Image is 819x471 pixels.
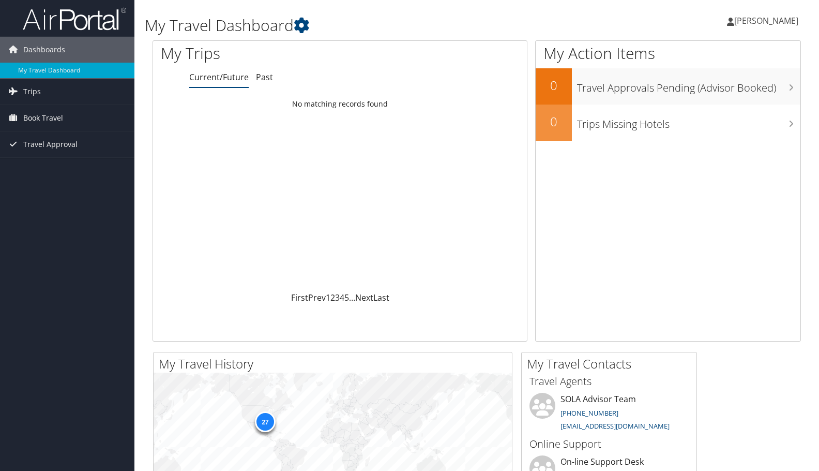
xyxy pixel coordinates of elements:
[560,408,618,418] a: [PHONE_NUMBER]
[577,76,800,95] h3: Travel Approvals Pending (Advisor Booked)
[344,292,349,303] a: 5
[23,79,41,105] span: Trips
[529,374,689,389] h3: Travel Agents
[536,105,800,141] a: 0Trips Missing Hotels
[145,14,587,36] h1: My Travel Dashboard
[536,68,800,105] a: 0Travel Approvals Pending (Advisor Booked)
[335,292,340,303] a: 3
[23,37,65,63] span: Dashboards
[23,105,63,131] span: Book Travel
[161,42,363,64] h1: My Trips
[536,113,572,130] h2: 0
[308,292,326,303] a: Prev
[734,15,798,26] span: [PERSON_NAME]
[529,437,689,451] h3: Online Support
[159,355,512,373] h2: My Travel History
[527,355,696,373] h2: My Travel Contacts
[340,292,344,303] a: 4
[524,393,694,435] li: SOLA Advisor Team
[577,112,800,131] h3: Trips Missing Hotels
[349,292,355,303] span: …
[255,411,276,432] div: 27
[23,7,126,31] img: airportal-logo.png
[330,292,335,303] a: 2
[355,292,373,303] a: Next
[536,77,572,94] h2: 0
[727,5,809,36] a: [PERSON_NAME]
[153,95,527,113] td: No matching records found
[256,71,273,83] a: Past
[536,42,800,64] h1: My Action Items
[23,131,78,157] span: Travel Approval
[189,71,249,83] a: Current/Future
[560,421,670,431] a: [EMAIL_ADDRESS][DOMAIN_NAME]
[326,292,330,303] a: 1
[291,292,308,303] a: First
[373,292,389,303] a: Last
